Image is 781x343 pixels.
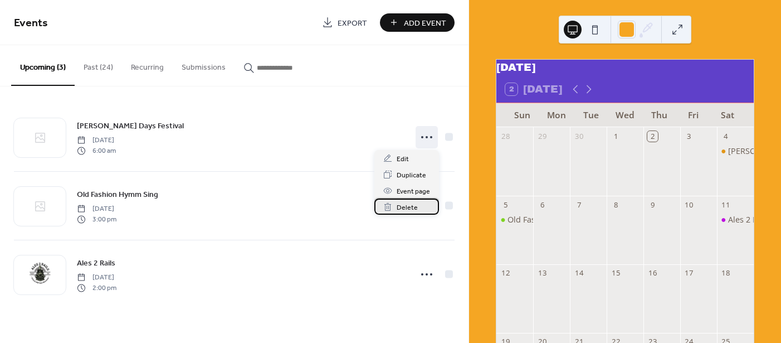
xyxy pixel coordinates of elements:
[537,131,547,141] div: 29
[77,214,116,224] span: 3:00 pm
[14,12,48,34] span: Events
[496,60,754,76] div: [DATE]
[574,131,584,141] div: 30
[397,186,430,197] span: Event page
[717,146,754,157] div: Wilbur AG Days Festival
[77,283,116,293] span: 2:00 pm
[642,103,676,127] div: Thu
[574,268,584,278] div: 14
[500,268,510,278] div: 12
[684,268,694,278] div: 17
[314,13,375,32] a: Export
[77,257,115,269] a: Ales 2 Rails
[77,120,184,132] span: [PERSON_NAME] Days Festival
[574,200,584,210] div: 7
[684,200,694,210] div: 10
[77,119,184,132] a: [PERSON_NAME] Days Festival
[11,45,75,86] button: Upcoming (3)
[77,189,158,201] span: Old Fashion Hymm Sing
[684,131,694,141] div: 3
[611,268,621,278] div: 15
[496,214,533,225] div: Old Fashion Hymm Sing
[338,17,367,29] span: Export
[77,273,116,283] span: [DATE]
[647,200,657,210] div: 9
[574,103,608,127] div: Tue
[397,153,409,165] span: Edit
[77,136,116,146] span: [DATE]
[505,103,539,127] div: Sun
[728,214,770,225] div: Ales 2 Rails
[611,131,621,141] div: 1
[611,200,621,210] div: 8
[500,131,510,141] div: 28
[717,214,754,225] div: Ales 2 Rails
[380,13,455,32] button: Add Event
[608,103,642,127] div: Wed
[507,214,598,225] div: Old Fashion Hymm Sing
[721,200,731,210] div: 11
[676,103,710,127] div: Fri
[537,268,547,278] div: 13
[404,17,446,29] span: Add Event
[77,188,158,201] a: Old Fashion Hymm Sing
[500,200,510,210] div: 5
[721,131,731,141] div: 4
[647,268,657,278] div: 16
[647,131,657,141] div: 2
[711,103,745,127] div: Sat
[77,146,116,156] span: 6:00 am
[122,45,173,85] button: Recurring
[75,45,122,85] button: Past (24)
[397,170,426,181] span: Duplicate
[77,204,116,214] span: [DATE]
[540,103,574,127] div: Mon
[721,268,731,278] div: 18
[77,258,115,269] span: Ales 2 Rails
[537,200,547,210] div: 6
[397,202,418,214] span: Delete
[173,45,235,85] button: Submissions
